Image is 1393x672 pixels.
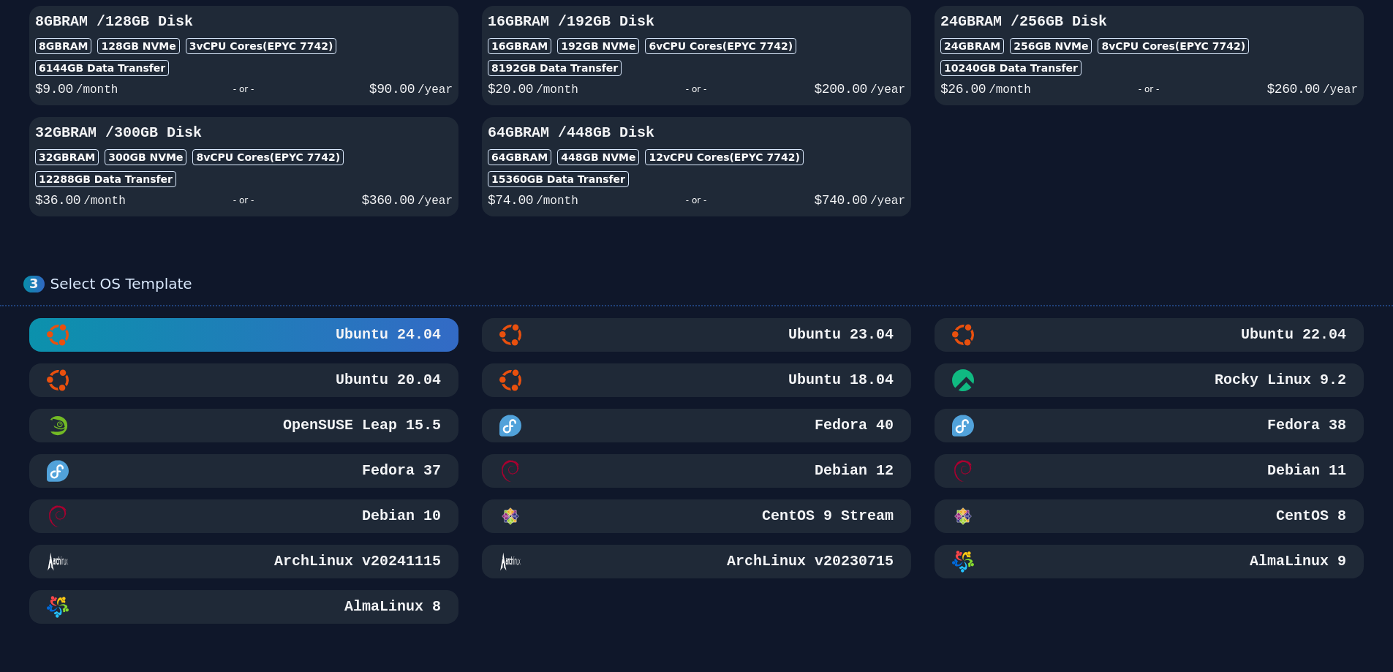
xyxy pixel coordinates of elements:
[47,369,69,391] img: Ubuntu 20.04
[369,82,415,97] span: $ 90.00
[1098,38,1249,54] div: 8 vCPU Cores (EPYC 7742)
[557,38,639,54] div: 192 GB NVMe
[482,545,911,578] button: ArchLinux v20230715ArchLinux v20230715
[482,318,911,352] button: Ubuntu 23.04Ubuntu 23.04
[759,506,894,526] h3: CentOS 9 Stream
[482,454,911,488] button: Debian 12Debian 12
[935,409,1364,442] button: Fedora 38Fedora 38
[83,195,126,208] span: /month
[488,60,622,76] div: 8192 GB Data Transfer
[359,506,441,526] h3: Debian 10
[488,82,533,97] span: $ 20.00
[785,370,894,390] h3: Ubuntu 18.04
[499,324,521,346] img: Ubuntu 23.04
[29,454,458,488] button: Fedora 37Fedora 37
[50,275,1370,293] div: Select OS Template
[1264,461,1346,481] h3: Debian 11
[488,123,905,143] h3: 64GB RAM / 448 GB Disk
[940,82,986,97] span: $ 26.00
[35,171,176,187] div: 12288 GB Data Transfer
[29,117,458,216] button: 32GBRAM /300GB Disk32GBRAM300GB NVMe8vCPU Cores(EPYC 7742)12288GB Data Transfer$36.00/month- or -...
[1247,551,1346,572] h3: AlmaLinux 9
[870,83,905,97] span: /year
[192,149,344,165] div: 8 vCPU Cores (EPYC 7742)
[499,415,521,437] img: Fedora 40
[333,325,441,345] h3: Ubuntu 24.04
[280,415,441,436] h3: OpenSUSE Leap 15.5
[1264,415,1346,436] h3: Fedora 38
[952,551,974,573] img: AlmaLinux 9
[35,149,99,165] div: 32GB RAM
[578,79,815,99] div: - or -
[935,499,1364,533] button: CentOS 8CentOS 8
[499,551,521,573] img: ArchLinux v20230715
[952,369,974,391] img: Rocky Linux 9.2
[47,596,69,618] img: AlmaLinux 8
[482,363,911,397] button: Ubuntu 18.04Ubuntu 18.04
[870,195,905,208] span: /year
[418,83,453,97] span: /year
[47,324,69,346] img: Ubuntu 24.04
[940,60,1081,76] div: 10240 GB Data Transfer
[935,6,1364,105] button: 24GBRAM /256GB Disk24GBRAM256GB NVMe8vCPU Cores(EPYC 7742)10240GB Data Transfer$26.00/month- or -...
[645,38,796,54] div: 6 vCPU Cores (EPYC 7742)
[812,415,894,436] h3: Fedora 40
[1031,79,1267,99] div: - or -
[488,38,551,54] div: 16GB RAM
[1267,82,1320,97] span: $ 260.00
[499,505,521,527] img: CentOS 9 Stream
[29,6,458,105] button: 8GBRAM /128GB Disk8GBRAM128GB NVMe3vCPU Cores(EPYC 7742)6144GB Data Transfer$9.00/month- or -$90....
[418,195,453,208] span: /year
[29,363,458,397] button: Ubuntu 20.04Ubuntu 20.04
[35,38,91,54] div: 8GB RAM
[29,499,458,533] button: Debian 10Debian 10
[23,276,45,292] div: 3
[482,6,911,105] button: 16GBRAM /192GB Disk16GBRAM192GB NVMe6vCPU Cores(EPYC 7742)8192GB Data Transfer$20.00/month- or -$...
[35,193,80,208] span: $ 36.00
[499,369,521,391] img: Ubuntu 18.04
[35,12,453,32] h3: 8GB RAM / 128 GB Disk
[488,193,533,208] span: $ 74.00
[482,409,911,442] button: Fedora 40Fedora 40
[989,83,1031,97] span: /month
[785,325,894,345] h3: Ubuntu 23.04
[359,461,441,481] h3: Fedora 37
[47,460,69,482] img: Fedora 37
[341,597,441,617] h3: AlmaLinux 8
[935,363,1364,397] button: Rocky Linux 9.2Rocky Linux 9.2
[488,12,905,32] h3: 16GB RAM / 192 GB Disk
[488,149,551,165] div: 64GB RAM
[482,499,911,533] button: CentOS 9 StreamCentOS 9 Stream
[362,193,415,208] span: $ 360.00
[952,460,974,482] img: Debian 11
[333,370,441,390] h3: Ubuntu 20.04
[105,149,186,165] div: 300 GB NVMe
[482,117,911,216] button: 64GBRAM /448GB Disk64GBRAM448GB NVMe12vCPU Cores(EPYC 7742)15360GB Data Transfer$74.00/month- or ...
[578,190,815,211] div: - or -
[952,415,974,437] img: Fedora 38
[557,149,639,165] div: 448 GB NVMe
[29,409,458,442] button: OpenSUSE Leap 15.5 MinimalOpenSUSE Leap 15.5
[1273,506,1346,526] h3: CentOS 8
[186,38,337,54] div: 3 vCPU Cores (EPYC 7742)
[935,318,1364,352] button: Ubuntu 22.04Ubuntu 22.04
[35,123,453,143] h3: 32GB RAM / 300 GB Disk
[815,82,867,97] span: $ 200.00
[935,454,1364,488] button: Debian 11Debian 11
[536,83,578,97] span: /month
[118,79,369,99] div: - or -
[499,460,521,482] img: Debian 12
[1010,38,1092,54] div: 256 GB NVMe
[935,545,1364,578] button: AlmaLinux 9AlmaLinux 9
[815,193,867,208] span: $ 740.00
[76,83,118,97] span: /month
[271,551,441,572] h3: ArchLinux v20241115
[536,195,578,208] span: /month
[35,60,169,76] div: 6144 GB Data Transfer
[812,461,894,481] h3: Debian 12
[1238,325,1346,345] h3: Ubuntu 22.04
[29,590,458,624] button: AlmaLinux 8AlmaLinux 8
[29,545,458,578] button: ArchLinux v20241115ArchLinux v20241115
[940,38,1004,54] div: 24GB RAM
[645,149,803,165] div: 12 vCPU Cores (EPYC 7742)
